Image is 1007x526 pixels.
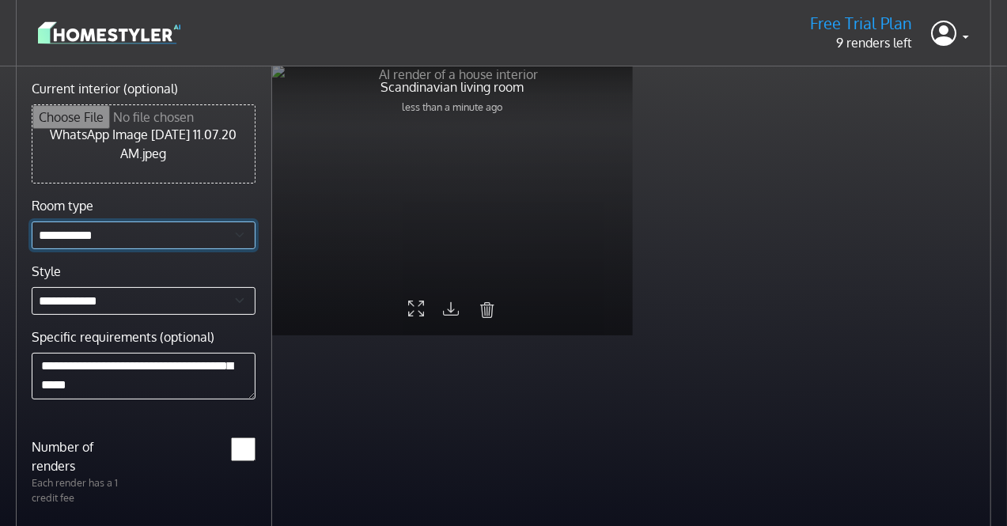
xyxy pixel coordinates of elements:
[32,327,214,346] label: Specific requirements (optional)
[380,100,524,115] p: less than a minute ago
[810,33,912,52] p: 9 renders left
[380,78,524,96] p: Scandinavian living room
[22,437,143,475] label: Number of renders
[32,79,178,98] label: Current interior (optional)
[810,13,912,33] h5: Free Trial Plan
[38,19,180,47] img: logo-3de290ba35641baa71223ecac5eacb59cb85b4c7fdf211dc9aaecaaee71ea2f8.svg
[22,475,143,505] p: Each render has a 1 credit fee
[32,196,93,215] label: Room type
[32,262,61,281] label: Style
